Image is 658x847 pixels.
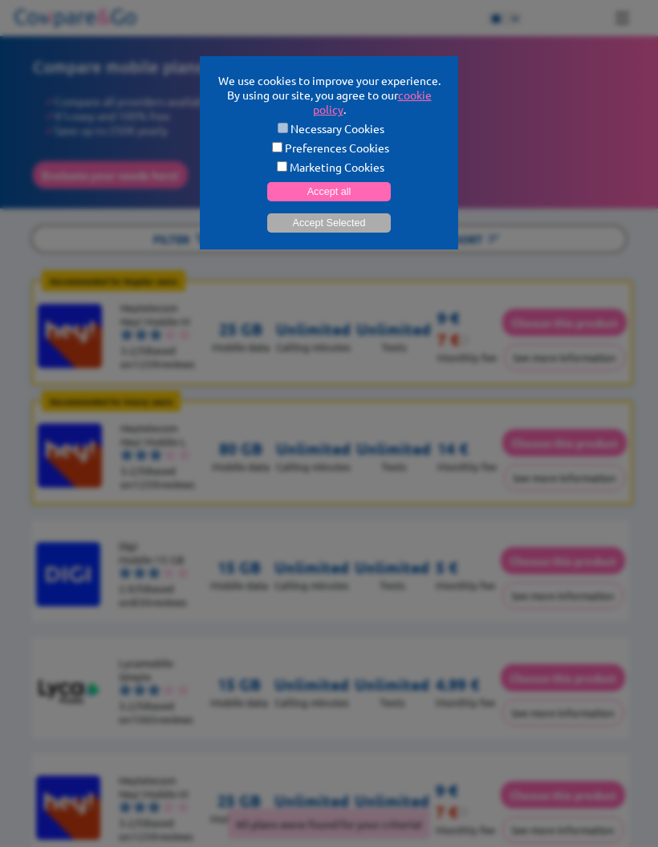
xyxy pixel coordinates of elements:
label: Preferences Cookies [217,140,441,155]
label: Marketing Cookies [217,159,441,174]
button: Accept all [267,182,391,201]
input: Preferences Cookies [272,142,282,152]
label: Necessary Cookies [217,120,441,136]
button: Accept Selected [267,213,391,233]
input: Necessary Cookies [278,123,288,133]
input: Marketing Cookies [277,161,287,172]
a: cookie policy [313,87,432,116]
p: We use cookies to improve your experience. By using our site, you agree to our . [217,73,441,116]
